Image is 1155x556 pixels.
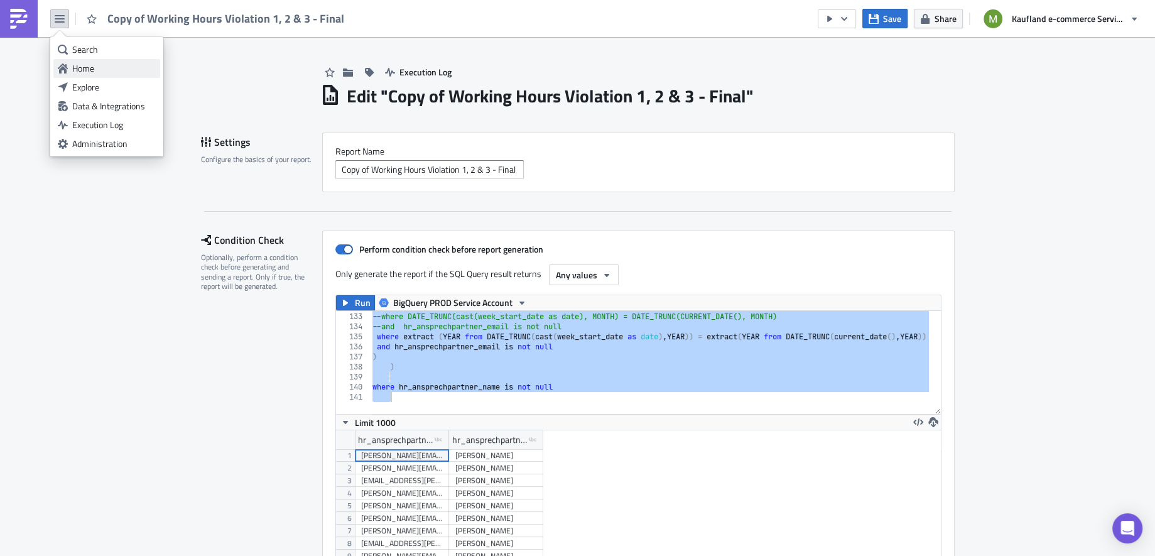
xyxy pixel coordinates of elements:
[5,5,600,77] body: Rich Text Area. Press ALT-0 for help.
[361,499,443,512] div: [PERSON_NAME][EMAIL_ADDRESS][DOMAIN_NAME]
[455,449,537,462] div: [PERSON_NAME]
[201,155,314,164] div: Configure the basics of your report.
[9,9,29,29] img: PushMetrics
[107,11,345,26] span: Copy of Working Hours Violation 1, 2 & 3 - Final
[455,512,537,525] div: [PERSON_NAME]
[361,474,443,487] div: [EMAIL_ADDRESS][PERSON_NAME][DOMAIN_NAME]
[336,322,371,332] div: 134
[336,342,371,352] div: 136
[336,312,371,322] div: 133
[335,146,941,157] label: Report Nam﻿e
[336,382,371,392] div: 140
[72,100,156,112] div: Data & Integrations
[455,499,537,512] div: [PERSON_NAME]
[5,19,600,29] p: Hi {{ [DOMAIN_NAME]_ansprechpartner_name }},
[336,415,400,430] button: Limit 1000
[1012,12,1125,25] span: Kaufland e-commerce Services GmbH & Co. KG
[455,537,537,550] div: [PERSON_NAME]
[336,392,371,402] div: 141
[358,430,435,449] div: hr_ansprechpartner_email
[355,416,396,429] span: Limit 1000
[883,12,901,25] span: Save
[347,85,754,107] h1: Edit " Copy of Working Hours Violation 1, 2 & 3 - Final "
[72,138,156,150] div: Administration
[336,332,371,342] div: 135
[361,487,443,499] div: [PERSON_NAME][EMAIL_ADDRESS][PERSON_NAME][DOMAIN_NAME]
[336,362,371,372] div: 138
[982,8,1004,30] img: Avatar
[361,449,443,462] div: [PERSON_NAME][EMAIL_ADDRESS][PERSON_NAME][DOMAIN_NAME]
[935,12,957,25] span: Share
[72,81,156,94] div: Explore
[455,487,537,499] div: [PERSON_NAME]
[336,372,371,382] div: 139
[556,268,597,281] span: Any values
[549,264,619,285] button: Any values
[361,525,443,537] div: [PERSON_NAME][EMAIL_ADDRESS][DOMAIN_NAME]
[336,352,371,362] div: 137
[455,474,537,487] div: [PERSON_NAME]
[374,295,531,310] button: BigQuery PROD Service Account
[361,537,443,550] div: [EMAIL_ADDRESS][PERSON_NAME][DOMAIN_NAME]
[976,5,1146,33] button: Kaufland e-commerce Services GmbH & Co. KG
[201,231,322,249] div: Condition Check
[201,133,322,151] div: Settings
[359,243,543,256] strong: Perform condition check before report generation
[399,65,452,79] span: Execution Log
[914,9,963,28] button: Share
[5,67,600,77] p: Thanks
[72,43,156,56] div: Search
[336,295,375,310] button: Run
[355,295,371,310] span: Run
[5,5,600,15] p: Attention! Alert for Working Hours Violation!
[452,430,529,449] div: hr_ansprechpartner_name
[379,62,458,82] button: Execution Log
[393,295,512,310] span: BigQuery PROD Service Account
[72,62,156,75] div: Home
[72,119,156,131] div: Execution Log
[862,9,908,28] button: Save
[455,525,537,537] div: [PERSON_NAME]
[201,253,314,292] div: Optionally, perform a condition check before generating and sending a report. Only if true, the r...
[361,512,443,525] div: [PERSON_NAME][EMAIL_ADDRESS][DOMAIN_NAME]
[361,462,443,474] div: [PERSON_NAME][EMAIL_ADDRESS][PERSON_NAME][DOMAIN_NAME]
[5,33,600,63] p: Please find attached PDF for the details of all the employees who shows the working hours regulat...
[455,462,537,474] div: [PERSON_NAME]
[335,264,543,283] label: Only generate the report if the SQL Query result returns
[1112,513,1142,543] div: Open Intercom Messenger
